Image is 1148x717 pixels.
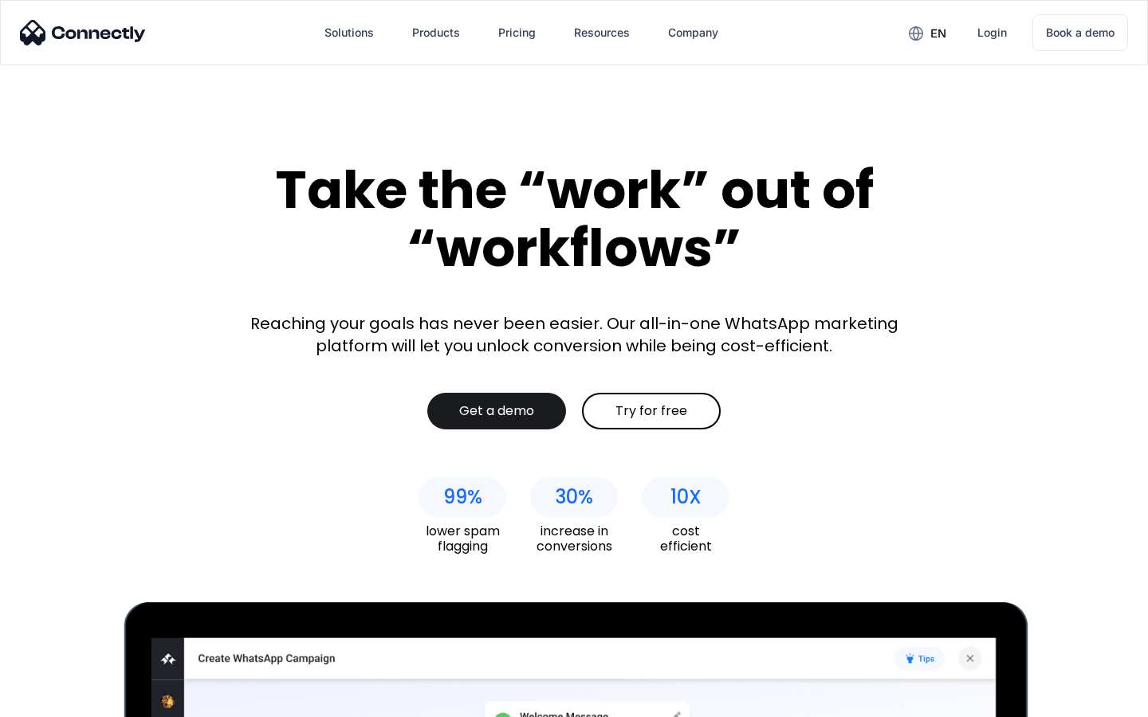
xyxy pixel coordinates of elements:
[443,486,482,508] div: 99%
[615,403,687,419] div: Try for free
[239,312,909,357] div: Reaching your goals has never been easier. Our all-in-one WhatsApp marketing platform will let yo...
[582,393,721,429] a: Try for free
[530,523,618,554] div: increase in conversions
[642,523,729,554] div: cost efficient
[16,689,96,711] aside: Language selected: English
[412,22,460,44] div: Products
[965,14,1020,52] a: Login
[486,14,548,52] a: Pricing
[324,22,374,44] div: Solutions
[498,22,536,44] div: Pricing
[670,486,702,508] div: 10X
[555,486,593,508] div: 30%
[930,22,946,45] div: en
[1032,14,1128,51] a: Book a demo
[20,20,146,45] img: Connectly Logo
[427,393,566,429] a: Get a demo
[215,161,933,276] div: Take the “work” out of “workflows”
[668,22,718,44] div: Company
[419,523,506,554] div: lower spam flagging
[459,403,534,419] div: Get a demo
[977,22,1007,44] div: Login
[32,689,96,711] ul: Language list
[574,22,630,44] div: Resources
